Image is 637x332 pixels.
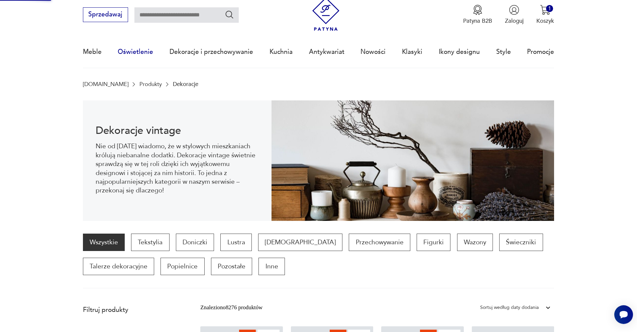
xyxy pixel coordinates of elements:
[540,5,550,15] img: Ikona koszyka
[360,36,386,67] a: Nowości
[161,258,204,275] a: Popielnice
[83,306,181,314] p: Filtruj produkty
[176,234,214,251] a: Doniczki
[439,36,480,67] a: Ikony designu
[463,17,492,25] p: Patyna B2B
[83,36,102,67] a: Meble
[546,5,553,12] div: 1
[83,7,128,22] button: Sprzedawaj
[472,5,483,15] img: Ikona medalu
[118,36,153,67] a: Oświetlenie
[225,10,234,19] button: Szukaj
[83,12,128,18] a: Sprzedawaj
[463,5,492,25] a: Ikona medaluPatyna B2B
[309,36,344,67] a: Antykwariat
[83,258,154,275] a: Talerze dekoracyjne
[496,36,511,67] a: Style
[258,234,342,251] a: [DEMOGRAPHIC_DATA]
[457,234,493,251] a: Wazony
[417,234,450,251] a: Figurki
[505,5,524,25] button: Zaloguj
[536,17,554,25] p: Koszyk
[536,5,554,25] button: 1Koszyk
[614,305,633,324] iframe: Smartsupp widget button
[499,234,543,251] a: Świeczniki
[505,17,524,25] p: Zaloguj
[83,81,128,87] a: [DOMAIN_NAME]
[272,100,554,221] img: 3afcf10f899f7d06865ab57bf94b2ac8.jpg
[170,36,253,67] a: Dekoracje i przechowywanie
[220,234,251,251] a: Lustra
[96,126,258,136] h1: Dekoracje vintage
[480,303,539,312] div: Sortuj według daty dodania
[270,36,293,67] a: Kuchnia
[402,36,422,67] a: Klasyki
[200,303,262,312] div: Znaleziono 8276 produktów
[211,258,252,275] a: Pozostałe
[83,234,125,251] a: Wszystkie
[258,258,285,275] a: Inne
[527,36,554,67] a: Promocje
[173,81,198,87] p: Dekoracje
[509,5,519,15] img: Ikonka użytkownika
[131,234,169,251] a: Tekstylia
[349,234,410,251] a: Przechowywanie
[139,81,162,87] a: Produkty
[96,142,258,195] p: Nie od [DATE] wiadomo, że w stylowych mieszkaniach królują niebanalne dodatki. Dekoracje vintage ...
[463,5,492,25] button: Patyna B2B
